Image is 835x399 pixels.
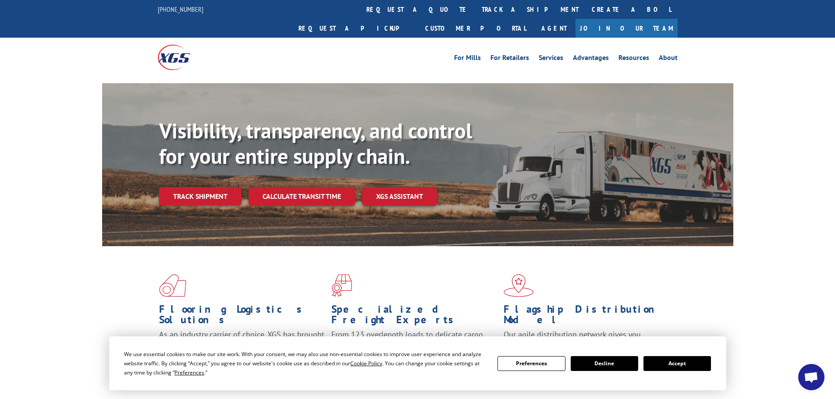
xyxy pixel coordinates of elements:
[504,274,534,297] img: xgs-icon-flagship-distribution-model-red
[362,187,437,206] a: XGS ASSISTANT
[159,117,472,169] b: Visibility, transparency, and control for your entire supply chain.
[643,356,711,371] button: Accept
[659,54,678,64] a: About
[159,329,324,360] span: As an industry carrier of choice, XGS has brought innovation and dedication to flooring logistics...
[504,329,665,350] span: Our agile distribution network gives you nationwide inventory management on demand.
[539,54,563,64] a: Services
[419,19,533,38] a: Customer Portal
[159,274,186,297] img: xgs-icon-total-supply-chain-intelligence-red
[109,336,726,390] div: Cookie Consent Prompt
[576,19,678,38] a: Join Our Team
[292,19,419,38] a: Request a pickup
[159,187,242,205] a: Track shipment
[618,54,649,64] a: Resources
[249,187,355,206] a: Calculate transit time
[454,54,481,64] a: For Mills
[490,54,529,64] a: For Retailers
[573,54,609,64] a: Advantages
[158,5,203,14] a: [PHONE_NUMBER]
[798,364,824,390] div: Open chat
[504,304,669,329] h1: Flagship Distribution Model
[350,360,382,367] span: Cookie Policy
[331,304,497,329] h1: Specialized Freight Experts
[497,356,565,371] button: Preferences
[331,274,352,297] img: xgs-icon-focused-on-flooring-red
[331,329,497,368] p: From 123 overlength loads to delicate cargo, our experienced staff knows the best way to move you...
[159,304,325,329] h1: Flooring Logistics Solutions
[124,350,487,377] div: We use essential cookies to make our site work. With your consent, we may also use non-essential ...
[571,356,638,371] button: Decline
[533,19,576,38] a: Agent
[174,369,204,376] span: Preferences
